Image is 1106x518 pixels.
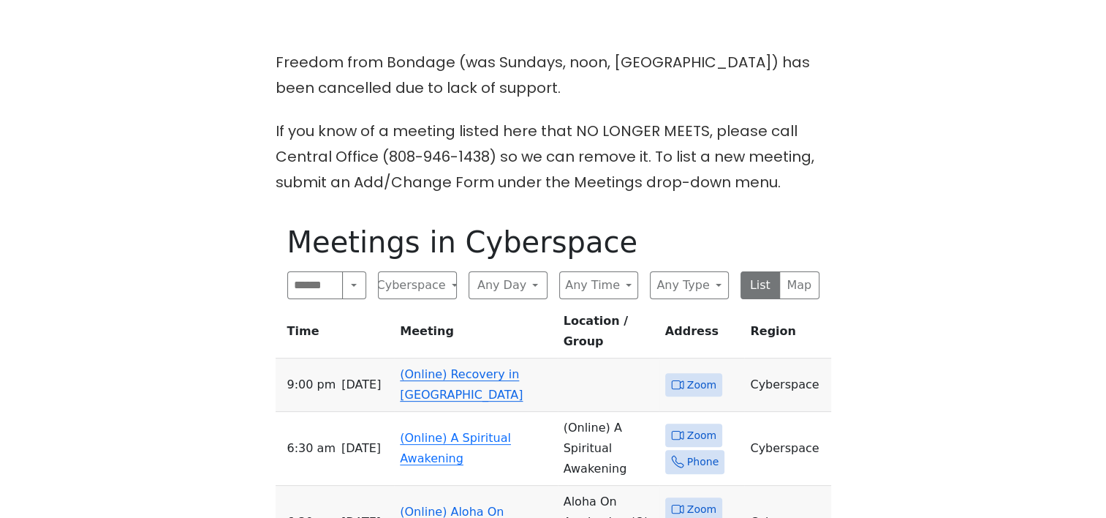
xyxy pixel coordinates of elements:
[341,375,381,395] span: [DATE]
[394,311,557,359] th: Meeting
[469,271,548,299] button: Any Day
[559,271,638,299] button: Any Time
[650,271,729,299] button: Any Type
[687,427,716,445] span: Zoom
[276,311,395,359] th: Time
[342,271,365,299] button: Search
[287,375,336,395] span: 9:00 PM
[741,271,781,299] button: List
[744,412,830,486] td: Cyberspace
[276,119,831,195] p: If you know of a meeting listed here that NO LONGER MEETS, please call Central Office (808-946-14...
[687,376,716,394] span: Zoom
[287,271,344,299] input: Search
[744,359,830,412] td: Cyberspace
[779,271,819,299] button: Map
[287,438,336,459] span: 6:30 AM
[287,225,819,260] h1: Meetings in Cyberspace
[400,431,511,465] a: (Online) A Spiritual Awakening
[378,271,457,299] button: Cyberspace
[558,311,659,359] th: Location / Group
[659,311,745,359] th: Address
[276,50,831,101] p: Freedom from Bondage (was Sundays, noon, [GEOGRAPHIC_DATA]) has been cancelled due to lack of sup...
[400,367,523,402] a: (Online) Recovery in [GEOGRAPHIC_DATA]
[744,311,830,359] th: Region
[341,438,381,459] span: [DATE]
[687,453,719,471] span: Phone
[558,412,659,486] td: (Online) A Spiritual Awakening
